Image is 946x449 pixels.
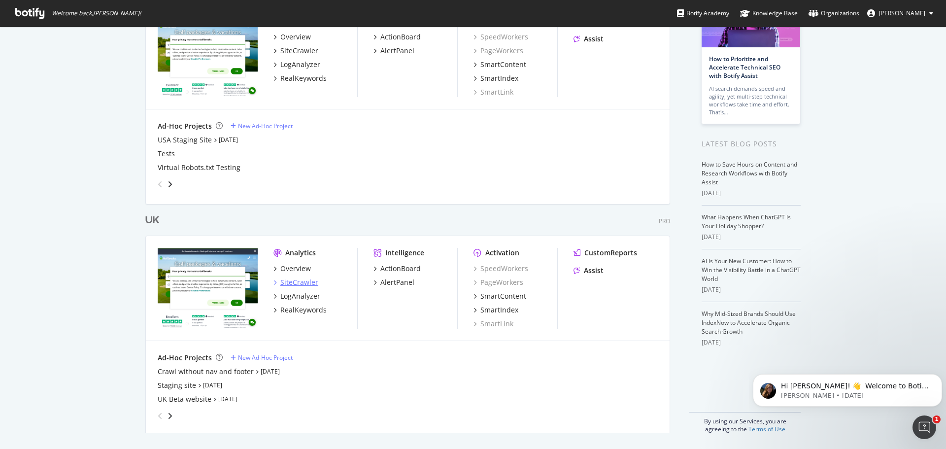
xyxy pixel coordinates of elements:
[280,305,327,315] div: RealKeywords
[273,32,311,42] a: Overview
[740,8,798,18] div: Knowledge Base
[154,176,167,192] div: angle-left
[231,122,293,130] a: New Ad-Hoc Project
[702,213,791,230] a: What Happens When ChatGPT Is Your Holiday Shopper?
[380,46,414,56] div: AlertPanel
[702,338,801,347] div: [DATE]
[145,213,164,228] a: UK
[473,32,528,42] a: SpeedWorkers
[702,257,801,283] a: AI Is Your New Customer: How to Win the Visibility Battle in a ChatGPT World
[280,291,320,301] div: LogAnalyzer
[584,248,637,258] div: CustomReports
[574,248,637,258] a: CustomReports
[702,160,797,186] a: How to Save Hours on Content and Research Workflows with Botify Assist
[380,32,421,42] div: ActionBoard
[167,411,173,421] div: angle-right
[203,381,222,389] a: [DATE]
[709,55,780,80] a: How to Prioritize and Accelerate Technical SEO with Botify Assist
[473,60,526,69] a: SmartContent
[574,34,604,44] a: Assist
[280,32,311,42] div: Overview
[273,291,320,301] a: LogAnalyzer
[659,217,670,225] div: Pro
[574,266,604,276] a: Assist
[373,277,414,287] a: AlertPanel
[158,367,254,377] a: Crawl without nav and footer
[385,248,424,258] div: Intelligence
[273,73,327,83] a: RealKeywords
[273,264,311,274] a: Overview
[145,213,160,228] div: UK
[273,46,318,56] a: SiteCrawler
[158,380,196,390] a: Staging site
[167,179,173,189] div: angle-right
[273,305,327,315] a: RealKeywords
[219,136,238,144] a: [DATE]
[709,85,793,116] div: AI search demands speed and agility, yet multi-step technical workflows take time and effort. Tha...
[158,16,258,96] img: www.golfbreaks.com/en-us/
[480,305,518,315] div: SmartIndex
[154,408,167,424] div: angle-left
[677,8,729,18] div: Botify Academy
[879,9,925,17] span: James Hawswroth
[473,73,518,83] a: SmartIndex
[584,266,604,276] div: Assist
[158,149,175,159] a: Tests
[702,189,801,198] div: [DATE]
[689,412,801,433] div: By using our Services, you are agreeing to the
[473,46,523,56] a: PageWorkers
[280,277,318,287] div: SiteCrawler
[702,138,801,149] div: Latest Blog Posts
[158,248,258,328] img: www.golfbreaks.com/en-gb/
[473,305,518,315] a: SmartIndex
[702,233,801,242] div: [DATE]
[158,163,240,173] a: Virtual Robots.txt Testing
[473,87,513,97] a: SmartLink
[702,285,801,294] div: [DATE]
[373,264,421,274] a: ActionBoard
[380,264,421,274] div: ActionBoard
[280,46,318,56] div: SiteCrawler
[749,353,946,422] iframe: Intercom notifications message
[285,248,316,258] div: Analytics
[158,394,211,404] a: UK Beta website
[373,46,414,56] a: AlertPanel
[158,353,212,363] div: Ad-Hoc Projects
[218,395,237,403] a: [DATE]
[933,415,941,423] span: 1
[273,60,320,69] a: LogAnalyzer
[473,277,523,287] div: PageWorkers
[158,121,212,131] div: Ad-Hoc Projects
[280,73,327,83] div: RealKeywords
[748,425,785,433] a: Terms of Use
[912,415,936,439] iframe: Intercom live chat
[238,122,293,130] div: New Ad-Hoc Project
[380,277,414,287] div: AlertPanel
[480,60,526,69] div: SmartContent
[158,135,212,145] a: USA Staging Site
[584,34,604,44] div: Assist
[473,264,528,274] a: SpeedWorkers
[280,60,320,69] div: LogAnalyzer
[473,291,526,301] a: SmartContent
[373,32,421,42] a: ActionBoard
[52,9,141,17] span: Welcome back, [PERSON_NAME] !
[473,319,513,329] a: SmartLink
[859,5,941,21] button: [PERSON_NAME]
[273,277,318,287] a: SiteCrawler
[480,73,518,83] div: SmartIndex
